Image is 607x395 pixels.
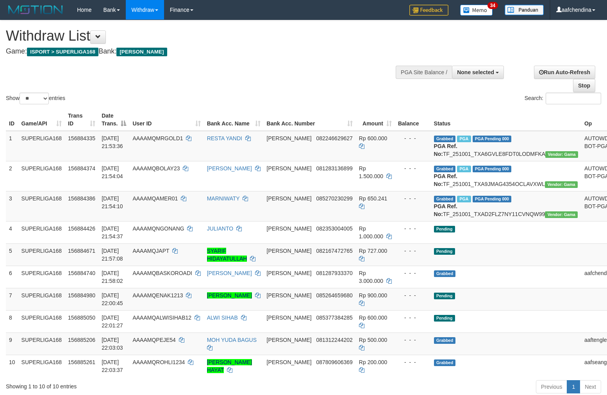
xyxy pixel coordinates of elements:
[18,161,65,191] td: SUPERLIGA168
[132,248,169,254] span: AAAAMQJAPT
[457,136,471,142] span: Marked by aafandaneth
[525,93,601,104] label: Search:
[18,266,65,288] td: SUPERLIGA168
[102,315,123,329] span: [DATE] 22:01:27
[27,48,98,56] span: ISPORT > SUPERLIGA168
[573,79,595,92] a: Stop
[6,4,65,16] img: MOTION_logo.png
[434,143,457,157] b: PGA Ref. No:
[6,243,18,266] td: 5
[102,292,123,306] span: [DATE] 22:00:45
[6,93,65,104] label: Show entries
[98,109,129,131] th: Date Trans.: activate to sort column descending
[102,359,123,373] span: [DATE] 22:03:37
[434,315,455,322] span: Pending
[359,195,387,202] span: Rp 650.241
[567,380,580,393] a: 1
[132,337,176,343] span: AAAAMQPEJE54
[207,337,257,343] a: MOH YUDA BAGUS
[359,315,387,321] span: Rp 600.000
[18,355,65,377] td: SUPERLIGA168
[267,165,312,172] span: [PERSON_NAME]
[546,93,601,104] input: Search:
[473,166,512,172] span: PGA Pending
[536,380,567,393] a: Previous
[132,225,184,232] span: AAAAMQNGONANG
[457,166,471,172] span: Marked by aafandaneth
[132,315,191,321] span: AAAAMQALWISIHAB12
[207,292,252,298] a: [PERSON_NAME]
[434,203,457,217] b: PGA Ref. No:
[132,195,178,202] span: AAAAMQAMER01
[534,66,595,79] a: Run Auto-Refresh
[395,109,431,131] th: Balance
[6,288,18,310] td: 7
[68,248,95,254] span: 156884671
[267,337,312,343] span: [PERSON_NAME]
[68,292,95,298] span: 156884980
[132,135,183,141] span: AAAAMQMRGOLD1
[18,221,65,243] td: SUPERLIGA168
[316,248,352,254] span: Copy 082167472765 to clipboard
[396,66,452,79] div: PGA Site Balance /
[264,109,356,131] th: Bank Acc. Number: activate to sort column ascending
[68,337,95,343] span: 156885206
[431,191,581,221] td: TF_251001_TXAD2FLZ7NY11CVNQW99
[68,359,95,365] span: 156885261
[434,337,456,344] span: Grabbed
[431,109,581,131] th: Status
[545,181,578,188] span: Vendor URL: https://trx31.1velocity.biz
[18,191,65,221] td: SUPERLIGA168
[267,292,312,298] span: [PERSON_NAME]
[6,379,247,390] div: Showing 1 to 10 of 10 entries
[359,248,387,254] span: Rp 727.000
[102,135,123,149] span: [DATE] 21:53:36
[431,161,581,191] td: TF_251001_TXA9JMAG4354OCLAVXWL
[6,310,18,332] td: 8
[434,173,457,187] b: PGA Ref. No:
[207,225,233,232] a: JULIANTO
[18,288,65,310] td: SUPERLIGA168
[207,135,242,141] a: RESTA YANDI
[6,109,18,131] th: ID
[6,48,397,55] h4: Game: Bank:
[434,226,455,232] span: Pending
[409,5,448,16] img: Feedback.jpg
[6,221,18,243] td: 4
[398,314,428,322] div: - - -
[68,195,95,202] span: 156884386
[267,359,312,365] span: [PERSON_NAME]
[316,165,352,172] span: Copy 081283136899 to clipboard
[132,270,192,276] span: AAAAMQBASKOROADI
[68,270,95,276] span: 156884740
[102,225,123,240] span: [DATE] 21:54:37
[316,292,352,298] span: Copy 085264659680 to clipboard
[6,161,18,191] td: 2
[18,332,65,355] td: SUPERLIGA168
[473,196,512,202] span: PGA Pending
[65,109,98,131] th: Trans ID: activate to sort column ascending
[434,136,456,142] span: Grabbed
[452,66,504,79] button: None selected
[204,109,264,131] th: Bank Acc. Name: activate to sort column ascending
[505,5,544,15] img: panduan.png
[6,191,18,221] td: 3
[359,292,387,298] span: Rp 900.000
[68,165,95,172] span: 156884374
[102,270,123,284] span: [DATE] 21:58:02
[545,211,578,218] span: Vendor URL: https://trx31.1velocity.biz
[68,135,95,141] span: 156884335
[207,315,238,321] a: ALWI SIHAB
[18,131,65,161] td: SUPERLIGA168
[6,131,18,161] td: 1
[545,151,578,158] span: Vendor URL: https://trx31.1velocity.biz
[267,135,312,141] span: [PERSON_NAME]
[316,195,352,202] span: Copy 085270230299 to clipboard
[398,164,428,172] div: - - -
[434,248,455,255] span: Pending
[132,359,185,365] span: AAAAMQROHLI1234
[398,358,428,366] div: - - -
[431,131,581,161] td: TF_251001_TXA6GVLE8FDT0LODMFKA
[6,28,397,44] h1: Withdraw List
[207,165,252,172] a: [PERSON_NAME]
